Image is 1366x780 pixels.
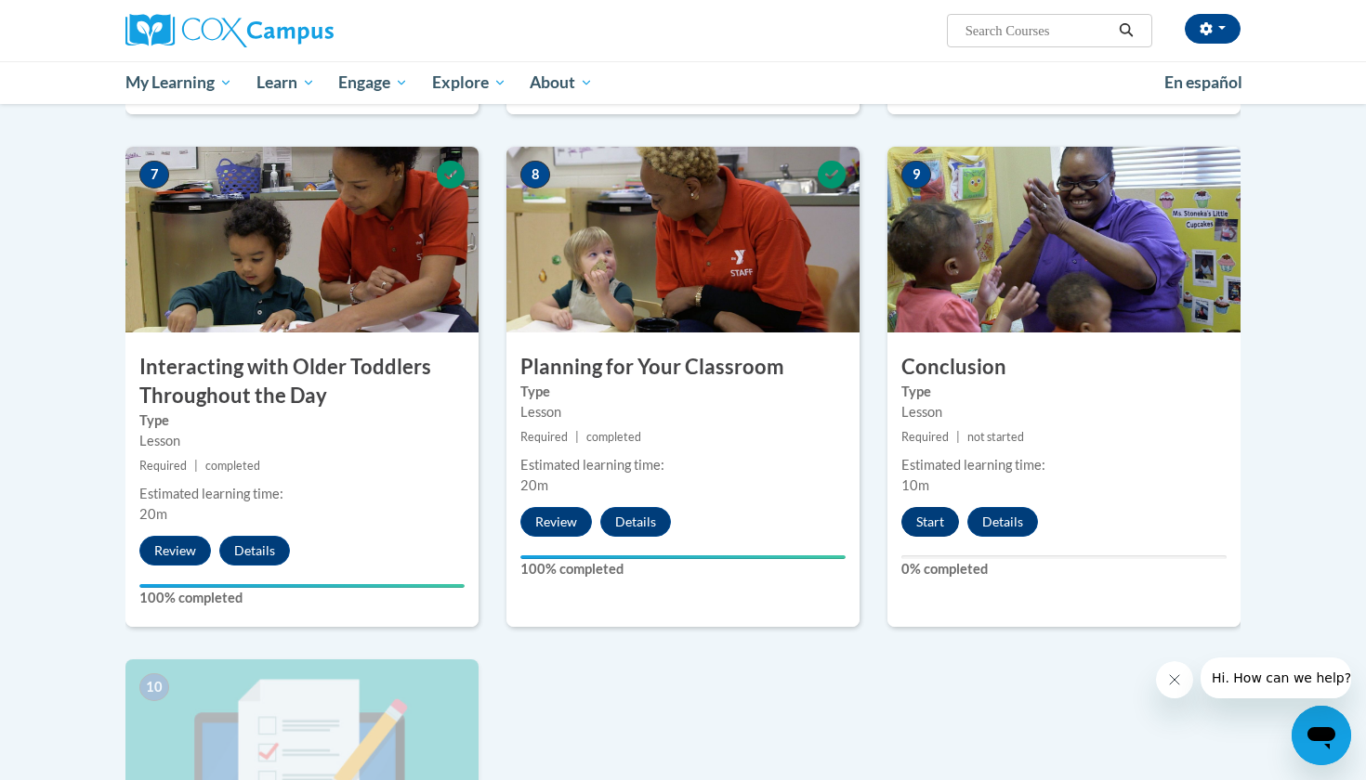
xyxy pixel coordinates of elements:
[600,507,671,537] button: Details
[520,507,592,537] button: Review
[139,673,169,701] span: 10
[205,459,260,473] span: completed
[219,536,290,565] button: Details
[420,61,519,104] a: Explore
[967,507,1038,537] button: Details
[575,430,579,444] span: |
[506,147,860,332] img: Course Image
[956,430,960,444] span: |
[901,430,949,444] span: Required
[964,19,1112,42] input: Search Courses
[520,382,846,402] label: Type
[901,161,931,188] span: 9
[98,61,1268,104] div: Main menu
[139,588,465,608] label: 100% completed
[139,484,465,504] div: Estimated learning time:
[125,147,479,332] img: Course Image
[520,402,846,422] div: Lesson
[139,459,187,473] span: Required
[901,477,929,493] span: 10m
[244,61,327,104] a: Learn
[901,507,959,537] button: Start
[520,161,550,188] span: 8
[586,430,641,444] span: completed
[967,430,1024,444] span: not started
[256,71,315,94] span: Learn
[139,431,465,451] div: Lesson
[113,61,244,104] a: My Learning
[1201,657,1351,698] iframe: Message from company
[520,455,846,475] div: Estimated learning time:
[901,382,1227,402] label: Type
[1292,706,1351,765] iframe: Button to launch messaging window
[139,161,169,188] span: 7
[520,430,568,444] span: Required
[139,536,211,565] button: Review
[139,584,465,588] div: Your progress
[901,559,1227,579] label: 0% completed
[519,61,606,104] a: About
[520,555,846,559] div: Your progress
[901,455,1227,475] div: Estimated learning time:
[125,14,479,47] a: Cox Campus
[326,61,420,104] a: Engage
[887,353,1241,382] h3: Conclusion
[432,71,506,94] span: Explore
[901,402,1227,422] div: Lesson
[520,477,548,493] span: 20m
[338,71,408,94] span: Engage
[125,14,334,47] img: Cox Campus
[125,71,232,94] span: My Learning
[194,459,198,473] span: |
[1156,661,1193,698] iframe: Close message
[1152,63,1254,102] a: En español
[1185,14,1241,44] button: Account Settings
[530,71,593,94] span: About
[125,353,479,410] h3: Interacting with Older Toddlers Throughout the Day
[520,559,846,579] label: 100% completed
[887,147,1241,332] img: Course Image
[1112,19,1140,42] button: Search
[1164,72,1242,92] span: En español
[139,506,167,522] span: 20m
[139,410,465,431] label: Type
[506,353,860,382] h3: Planning for Your Classroom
